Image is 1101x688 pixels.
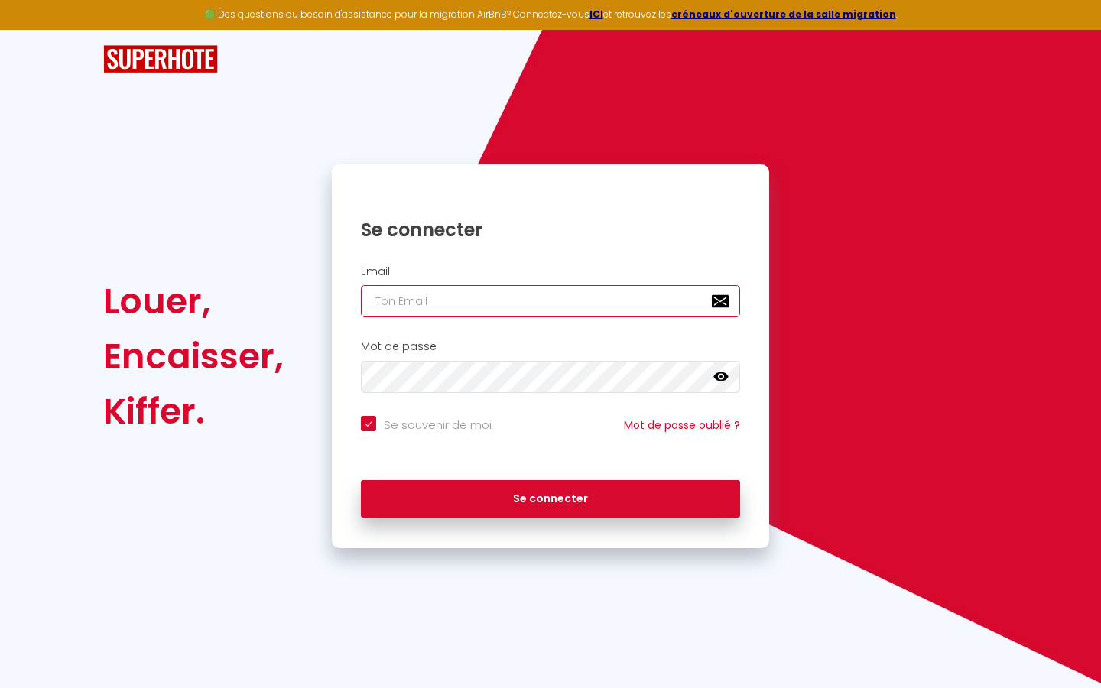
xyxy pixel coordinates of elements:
[103,384,284,439] div: Kiffer.
[361,265,740,278] h2: Email
[624,417,740,433] a: Mot de passe oublié ?
[361,340,740,353] h2: Mot de passe
[589,8,603,21] a: ICI
[361,285,740,317] input: Ton Email
[103,45,218,73] img: SuperHote logo
[103,329,284,384] div: Encaisser,
[361,218,740,242] h1: Se connecter
[103,274,284,329] div: Louer,
[671,8,896,21] a: créneaux d'ouverture de la salle migration
[12,6,58,52] button: Ouvrir le widget de chat LiveChat
[361,480,740,518] button: Se connecter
